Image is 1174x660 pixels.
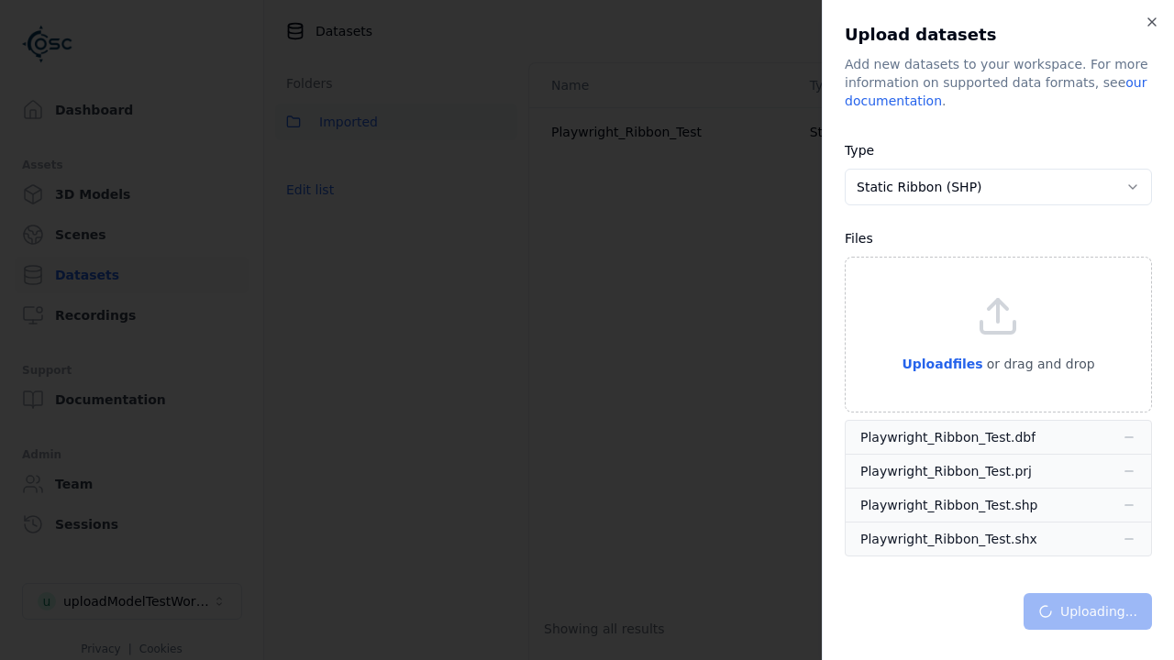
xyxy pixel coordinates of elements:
[983,353,1095,375] p: or drag and drop
[902,357,982,371] span: Upload files
[845,143,874,158] label: Type
[845,231,873,246] label: Files
[860,530,1037,548] div: Playwright_Ribbon_Test.shx
[860,496,1037,514] div: Playwright_Ribbon_Test.shp
[845,55,1152,110] div: Add new datasets to your workspace. For more information on supported data formats, see .
[860,462,1032,480] div: Playwright_Ribbon_Test.prj
[845,22,1152,48] h2: Upload datasets
[860,428,1036,446] div: Playwright_Ribbon_Test.dbf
